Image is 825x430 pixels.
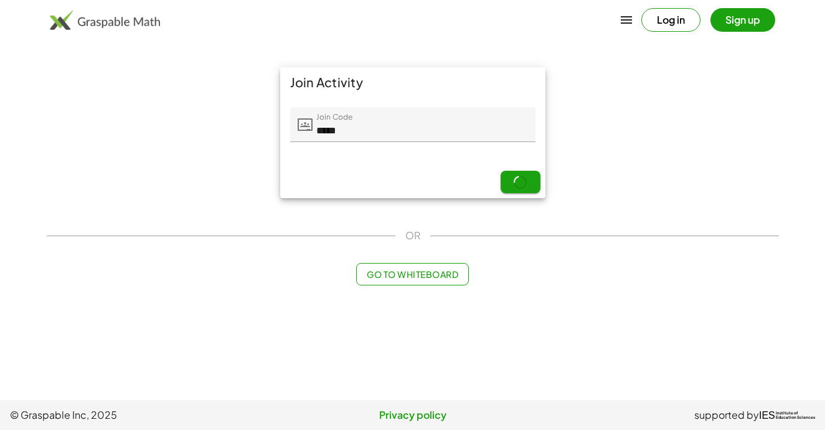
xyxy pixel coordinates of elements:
[356,263,469,285] button: Go to Whiteboard
[367,269,458,280] span: Go to Whiteboard
[280,67,545,97] div: Join Activity
[10,408,278,423] span: © Graspable Inc, 2025
[405,228,420,243] span: OR
[278,408,547,423] a: Privacy policy
[641,8,700,32] button: Log in
[759,409,775,421] span: IES
[776,411,815,420] span: Institute of Education Sciences
[759,408,815,423] a: IESInstitute ofEducation Sciences
[694,408,759,423] span: supported by
[710,8,775,32] button: Sign up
